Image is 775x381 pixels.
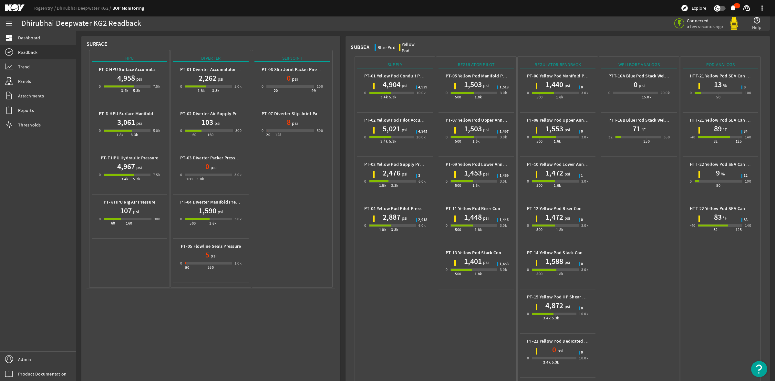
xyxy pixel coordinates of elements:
div: Blue Pod [377,44,396,51]
span: 3 [418,174,420,178]
div: 500 [455,226,461,233]
span: psi [135,120,142,126]
div: 5.3k [389,94,397,100]
div: 1.0k [234,260,242,266]
div: 3.4k [380,138,388,145]
b: PT-C HPU Surface Accumulator Pressure [99,66,179,73]
div: 500 [190,220,196,226]
div: 50 [185,264,189,271]
div: 60 [111,220,115,226]
div: 0 [262,127,263,134]
b: PT-02 Diverter Air Supply Pressure [180,111,250,117]
span: 4,939 [418,85,427,89]
span: 1,513 [500,85,509,89]
div: 0 [364,90,366,96]
div: 125 [736,138,742,145]
div: 500 [455,182,461,189]
span: 1,446 [500,218,509,222]
div: 1.6k [472,182,480,189]
div: 0 [364,178,366,185]
h1: 0 [634,79,637,90]
div: Diverter [173,55,249,62]
div: 3.3k [391,226,398,233]
h1: 1,503 [464,79,482,90]
div: 3.0k [500,134,507,140]
h1: 0 [205,161,209,172]
div: 1.8k [379,182,387,189]
span: psi [132,208,139,215]
div: 5.3k [389,138,397,145]
div: 32 [608,134,613,140]
div: 125 [736,226,742,233]
b: PT-05 Flowline Seals Pressure [181,243,241,249]
mat-icon: notifications [729,4,737,12]
div: 6.0k [418,178,426,185]
b: PT-21 Yellow Pod Dedicated Shear Accumlator Bank Pressure [527,338,649,344]
div: 3.0k [500,178,507,185]
b: PT-K HPU Rig Air Pressure [104,199,155,205]
div: 20 [274,87,278,94]
mat-icon: dashboard [5,34,13,42]
h1: 103 [201,117,213,127]
div: Regulator Readback [520,61,595,68]
span: Readback [18,49,37,55]
span: Reports [18,107,34,114]
div: 99 [312,87,316,94]
div: 6.0k [418,222,426,229]
button: more_vert [754,0,770,16]
mat-icon: help_outline [753,16,761,24]
span: 0 [581,351,583,355]
b: HTT-22 Yellow Pod SEA Can 2 Humidity [690,161,769,167]
span: psi [135,164,142,171]
span: psi [291,76,298,82]
div: 0 [446,178,448,185]
span: 0 [581,262,583,266]
h1: 89 [714,124,722,134]
div: 20.0k [660,90,670,96]
span: Thresholds [18,122,41,128]
div: 500 [536,138,542,145]
b: PT-01 Yellow Pod Conduit Pressure [364,73,435,79]
b: PT-15 Yellow Pod HP Shear Ram Pressure [527,294,610,300]
div: 3.0k [581,222,589,229]
div: 1.8k [209,220,217,226]
b: PT-04 Diverter Manifold Pressure [180,199,246,205]
span: 8 [744,85,746,89]
span: 0 [581,130,583,134]
span: °F [722,126,727,133]
span: 0 [581,85,583,89]
div: Subsea [351,44,369,51]
span: psi [209,164,216,171]
span: psi [400,126,408,133]
div: 1.8k [556,94,563,100]
div: 1.8k [475,226,482,233]
div: -40 [690,134,695,140]
div: 3.0k [581,134,589,140]
b: PT-06 Slip Joint Packer Pneumatic Pressure [262,66,349,73]
div: 0 [446,222,448,229]
b: PTT-16B Blue Pod Stack Wellbore Temperature [608,117,703,123]
div: 3.0k [581,266,589,273]
div: 250 [644,138,650,145]
div: Yellow Pod [402,41,423,54]
h1: 9 [716,168,720,178]
div: 3.3k [131,132,138,138]
span: psi [216,208,223,215]
div: 140 [745,222,751,229]
div: 100 [745,178,751,185]
div: 3.3k [391,182,398,189]
div: 0 [99,216,101,222]
div: 0 [99,172,101,178]
div: Dhirubhai Deepwater KG2 Readback [21,20,141,27]
span: psi [482,259,489,266]
div: 3.4k [543,315,551,321]
div: 160 [207,132,213,138]
span: psi [216,76,223,82]
div: 0 [690,90,692,96]
span: psi [482,215,489,221]
span: Admin [18,356,31,363]
h1: 1,453 [464,168,482,178]
div: 160 [126,220,132,226]
div: 500 [536,182,542,189]
span: 1,467 [500,130,509,134]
